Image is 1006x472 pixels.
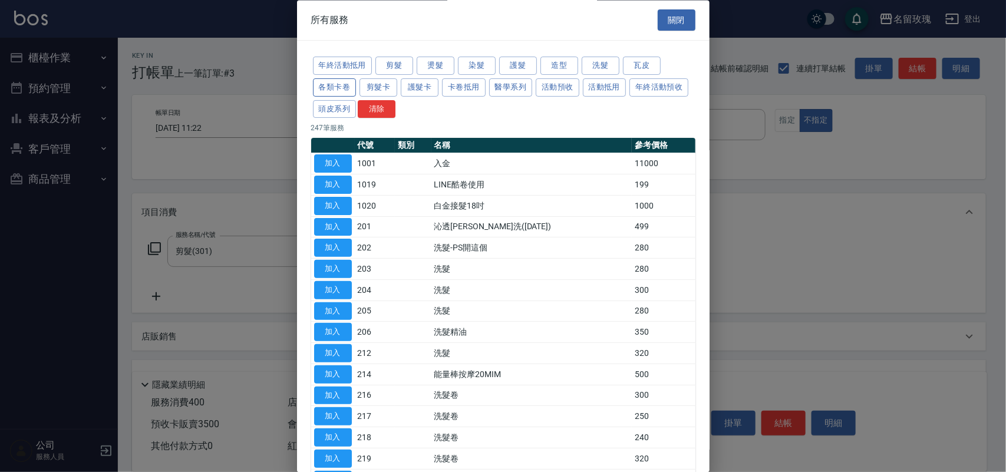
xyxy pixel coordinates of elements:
[431,301,632,322] td: 洗髮
[632,217,695,238] td: 499
[632,406,695,427] td: 250
[355,343,395,364] td: 212
[431,237,632,259] td: 洗髮-PS開這個
[355,237,395,259] td: 202
[311,123,695,134] p: 247 筆服務
[355,153,395,174] td: 1001
[355,174,395,196] td: 1019
[314,218,352,236] button: 加入
[355,406,395,427] td: 217
[358,100,395,118] button: 清除
[431,153,632,174] td: 入金
[314,302,352,321] button: 加入
[359,78,397,97] button: 剪髮卡
[583,78,626,97] button: 活動抵用
[632,174,695,196] td: 199
[632,237,695,259] td: 280
[355,259,395,280] td: 203
[314,408,352,426] button: 加入
[431,196,632,217] td: 白金接髮18吋
[314,429,352,447] button: 加入
[431,259,632,280] td: 洗髮
[632,427,695,448] td: 240
[536,78,579,97] button: 活動預收
[314,176,352,194] button: 加入
[395,138,431,154] th: 類別
[314,155,352,173] button: 加入
[632,448,695,470] td: 320
[540,57,578,75] button: 造型
[658,9,695,31] button: 關閉
[431,448,632,470] td: 洗髮卷
[431,343,632,364] td: 洗髮
[401,78,438,97] button: 護髮卡
[632,153,695,174] td: 11000
[632,322,695,343] td: 350
[314,260,352,279] button: 加入
[632,196,695,217] td: 1000
[442,78,486,97] button: 卡卷抵用
[355,217,395,238] td: 201
[417,57,454,75] button: 燙髮
[314,387,352,405] button: 加入
[314,345,352,363] button: 加入
[623,57,661,75] button: 瓦皮
[431,427,632,448] td: 洗髮卷
[355,385,395,407] td: 216
[355,448,395,470] td: 219
[632,259,695,280] td: 280
[489,78,533,97] button: 醫學系列
[355,427,395,448] td: 218
[314,365,352,384] button: 加入
[632,138,695,154] th: 參考價格
[431,364,632,385] td: 能量棒按摩20MIM
[431,138,632,154] th: 名稱
[314,239,352,258] button: 加入
[355,322,395,343] td: 206
[355,301,395,322] td: 205
[314,281,352,299] button: 加入
[311,14,349,26] span: 所有服務
[314,197,352,215] button: 加入
[431,217,632,238] td: 沁透[PERSON_NAME]洗([DATE])
[355,280,395,301] td: 204
[632,301,695,322] td: 280
[355,196,395,217] td: 1020
[431,174,632,196] td: LINE酷卷使用
[632,364,695,385] td: 500
[431,280,632,301] td: 洗髮
[582,57,619,75] button: 洗髮
[355,138,395,154] th: 代號
[632,343,695,364] td: 320
[431,406,632,427] td: 洗髮卷
[314,450,352,468] button: 加入
[375,57,413,75] button: 剪髮
[632,385,695,407] td: 300
[314,324,352,342] button: 加入
[499,57,537,75] button: 護髮
[431,385,632,407] td: 洗髮卷
[313,57,372,75] button: 年終活動抵用
[431,322,632,343] td: 洗髮精油
[629,78,688,97] button: 年終活動預收
[355,364,395,385] td: 214
[313,100,357,118] button: 頭皮系列
[632,280,695,301] td: 300
[458,57,496,75] button: 染髮
[313,78,357,97] button: 各類卡卷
